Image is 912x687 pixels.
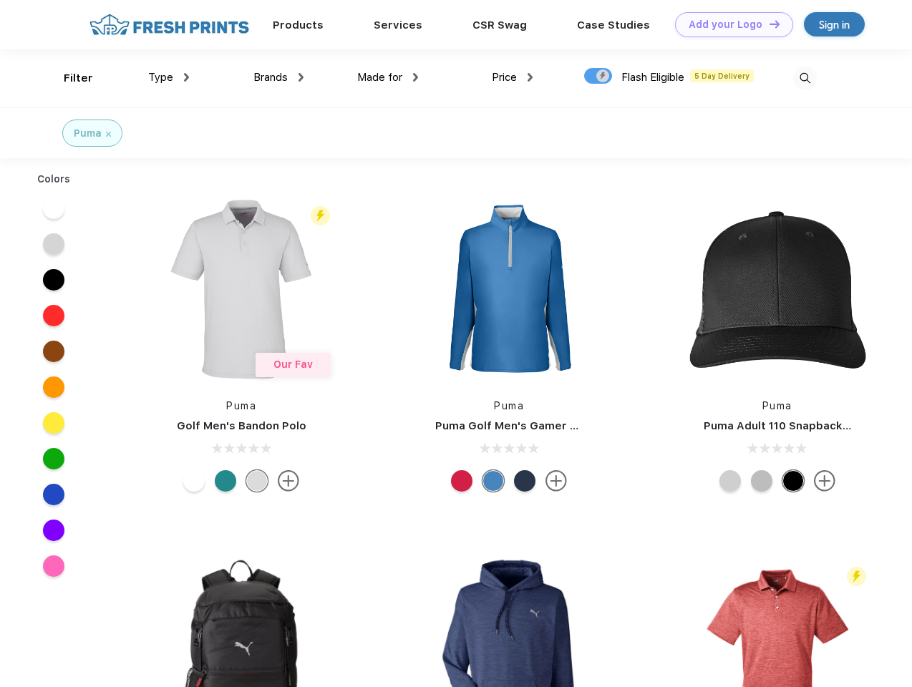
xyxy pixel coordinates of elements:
[528,73,533,82] img: dropdown.png
[514,470,535,492] div: Navy Blazer
[146,194,336,384] img: func=resize&h=266
[26,172,82,187] div: Colors
[278,470,299,492] img: more.svg
[226,400,256,411] a: Puma
[804,12,865,36] a: Sign in
[357,71,402,84] span: Made for
[246,470,268,492] div: High Rise
[545,470,567,492] img: more.svg
[690,69,754,82] span: 5 Day Delivery
[621,71,684,84] span: Flash Eligible
[482,470,504,492] div: Bright Cobalt
[177,419,306,432] a: Golf Men's Bandon Polo
[751,470,772,492] div: Quarry with Brt Whit
[435,419,661,432] a: Puma Golf Men's Gamer Golf Quarter-Zip
[682,194,873,384] img: func=resize&h=266
[253,71,288,84] span: Brands
[413,73,418,82] img: dropdown.png
[819,16,850,33] div: Sign in
[184,73,189,82] img: dropdown.png
[719,470,741,492] div: Quarry Brt Whit
[494,400,524,411] a: Puma
[299,73,304,82] img: dropdown.png
[273,19,324,31] a: Products
[374,19,422,31] a: Services
[273,359,313,370] span: Our Fav
[472,19,527,31] a: CSR Swag
[762,400,792,411] a: Puma
[451,470,472,492] div: Ski Patrol
[492,71,517,84] span: Price
[183,470,205,492] div: Bright White
[847,567,866,586] img: flash_active_toggle.svg
[64,70,93,87] div: Filter
[782,470,804,492] div: Pma Blk Pma Blk
[215,470,236,492] div: Green Lagoon
[311,206,330,225] img: flash_active_toggle.svg
[689,19,762,31] div: Add your Logo
[74,126,102,141] div: Puma
[793,67,817,90] img: desktop_search.svg
[148,71,173,84] span: Type
[814,470,835,492] img: more.svg
[85,12,253,37] img: fo%20logo%202.webp
[414,194,604,384] img: func=resize&h=266
[770,20,780,28] img: DT
[106,132,111,137] img: filter_cancel.svg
